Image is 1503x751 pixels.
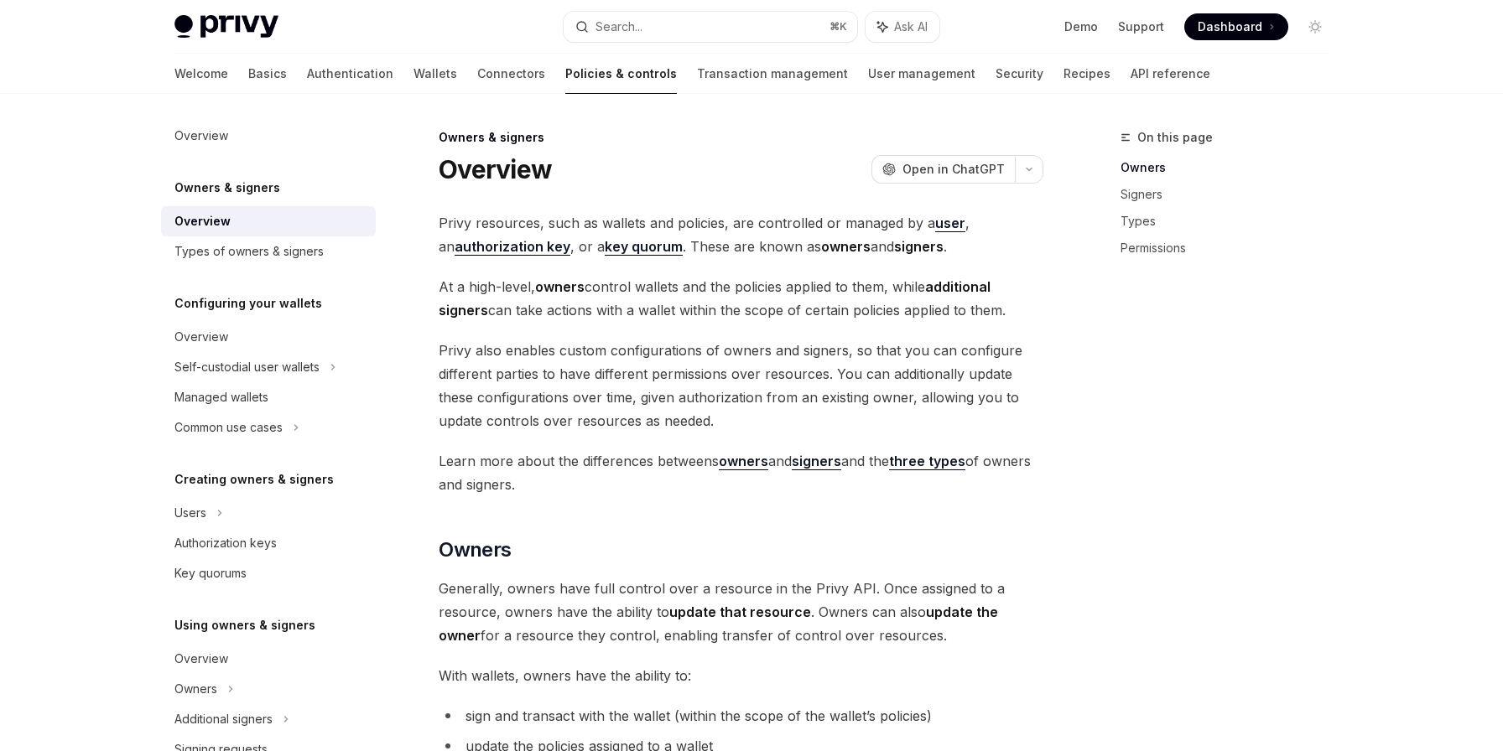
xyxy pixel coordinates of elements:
h5: Owners & signers [174,178,280,198]
a: Transaction management [697,54,848,94]
span: sign and transact with the wallet (within the scope of the wallet’s policies) [465,707,932,724]
a: Support [1118,18,1164,35]
div: Authorization keys [174,533,277,553]
span: Owners [439,536,511,563]
img: light logo [174,15,278,39]
a: Overview [161,322,376,352]
a: Basics [248,54,287,94]
div: Common use cases [174,417,283,438]
a: three types [889,453,965,470]
div: Search... [595,17,642,37]
div: Managed wallets [174,387,268,407]
strong: authorization key [455,238,570,255]
a: Managed wallets [161,382,376,412]
a: Welcome [174,54,228,94]
span: Open in ChatGPT [902,161,1005,178]
a: Overview [161,206,376,236]
span: With wallets, owners have the ability to: [439,664,1043,687]
button: Search...⌘K [564,12,857,42]
a: Overview [161,644,376,674]
strong: owners [535,278,585,295]
a: Permissions [1121,235,1342,262]
div: Overview [174,126,228,146]
a: Key quorums [161,558,376,588]
div: Overview [174,649,228,669]
a: Authentication [307,54,393,94]
a: User management [868,54,975,94]
a: Security [996,54,1043,94]
strong: owners [821,238,871,255]
div: Additional signers [174,709,273,729]
button: Ask AI [866,12,939,42]
div: Key quorums [174,563,247,583]
a: Signers [1121,181,1342,208]
a: Types [1121,208,1342,235]
a: API reference [1131,54,1210,94]
span: ⌘ K [830,20,847,34]
a: signers [792,453,841,470]
span: On this page [1137,127,1213,148]
h5: Configuring your wallets [174,293,322,313]
div: Users [174,503,206,523]
span: Privy resources, such as wallets and policies, are controlled or managed by a , an , or a . These... [439,211,1043,258]
a: Policies & controls [565,54,677,94]
a: Demo [1064,18,1098,35]
strong: signers [894,238,944,255]
span: Dashboard [1198,18,1262,35]
div: Overview [174,327,228,347]
h5: Using owners & signers [174,615,315,635]
a: authorization key [455,238,570,256]
a: key quorum [605,238,683,256]
a: Owners [1121,154,1342,181]
a: Types of owners & signers [161,236,376,267]
h1: Overview [439,154,552,184]
a: Connectors [477,54,545,94]
a: Overview [161,121,376,151]
a: Wallets [413,54,457,94]
span: Learn more about the differences betweens and and the of owners and signers. [439,449,1043,496]
div: Self-custodial user wallets [174,357,320,377]
a: Recipes [1064,54,1110,94]
a: user [935,215,965,232]
button: Toggle dark mode [1302,13,1329,40]
div: Overview [174,211,231,231]
h5: Creating owners & signers [174,469,334,489]
span: Ask AI [894,18,928,35]
div: Owners & signers [439,129,1043,146]
span: Generally, owners have full control over a resource in the Privy API. Once assigned to a resource... [439,577,1043,647]
div: Owners [174,679,217,699]
span: At a high-level, control wallets and the policies applied to them, while can take actions with a ... [439,275,1043,322]
a: Authorization keys [161,528,376,558]
strong: update that resource [669,603,811,620]
span: Privy also enables custom configurations of owners and signers, so that you can configure differe... [439,339,1043,432]
button: Open in ChatGPT [871,155,1015,184]
strong: key quorum [605,238,683,255]
a: owners [719,453,768,470]
strong: user [935,215,965,231]
a: Dashboard [1184,13,1288,40]
div: Types of owners & signers [174,241,324,262]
